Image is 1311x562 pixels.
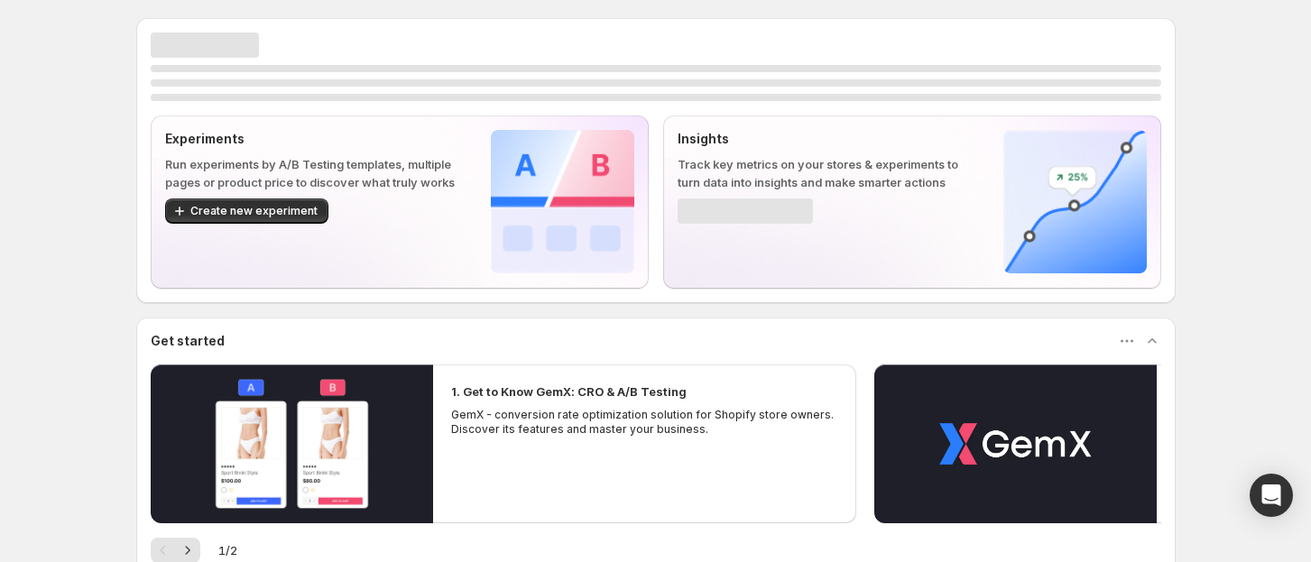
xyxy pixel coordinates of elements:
span: Create new experiment [190,204,318,218]
p: GemX - conversion rate optimization solution for Shopify store owners. Discover its features and ... [451,408,839,437]
p: Insights [678,130,974,148]
button: Play video [151,364,433,523]
img: Experiments [491,130,634,273]
img: Insights [1003,130,1147,273]
span: 1 / 2 [218,541,237,559]
p: Experiments [165,130,462,148]
button: Create new experiment [165,198,328,224]
p: Track key metrics on your stores & experiments to turn data into insights and make smarter actions [678,155,974,191]
h2: 1. Get to Know GemX: CRO & A/B Testing [451,382,687,401]
p: Run experiments by A/B Testing templates, multiple pages or product price to discover what truly ... [165,155,462,191]
button: Play video [874,364,1157,523]
div: Open Intercom Messenger [1250,474,1293,517]
h3: Get started [151,332,225,350]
